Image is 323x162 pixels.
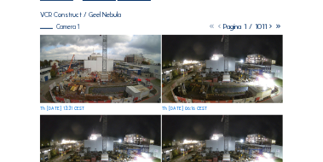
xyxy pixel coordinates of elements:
[162,35,282,102] img: image_53691552
[224,22,268,31] span: Pagina 1 / 1011
[40,107,84,111] div: Th [DATE] 13:31 CEST
[162,107,207,111] div: Th [DATE] 06:16 CEST
[40,11,121,18] div: VCR Construct / Geel Nebula
[40,24,79,30] div: Camera 1
[40,35,160,102] img: image_53704313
